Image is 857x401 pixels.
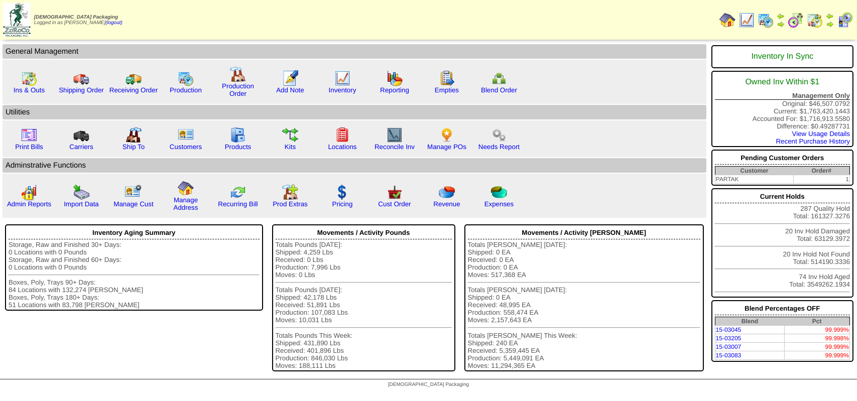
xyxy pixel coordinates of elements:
[9,241,260,309] div: Storage, Raw and Finished 30+ Days: 0 Locations with 0 Pounds Storage, Raw and Finished 60+ Days:...
[3,105,706,119] td: Utilities
[15,143,43,151] a: Print Bills
[715,190,850,203] div: Current Holds
[794,175,850,184] td: 1
[73,184,89,200] img: import.gif
[64,200,99,208] a: Import Data
[715,302,850,315] div: Blend Percentages OFF
[73,127,89,143] img: truck3.gif
[491,70,507,86] img: network.png
[178,180,194,196] img: home.gif
[170,86,202,94] a: Production
[439,184,455,200] img: pie_chart.png
[388,382,469,387] span: [DEMOGRAPHIC_DATA] Packaging
[715,47,850,66] div: Inventory In Sync
[178,70,194,86] img: calendarprod.gif
[739,12,755,28] img: line_graph.gif
[105,20,123,26] a: (logout)
[716,326,742,333] a: 15-03045
[21,184,37,200] img: graph2.png
[439,70,455,86] img: workorder.gif
[276,241,452,369] div: Totals Pounds [DATE]: Shipped: 4,259 Lbs Received: 0 Lbs Production: 7,996 Lbs Moves: 0 Lbs Total...
[711,71,853,147] div: Original: $46,507.0792 Current: $1,763,420.1443 Accounted For: $1,716,913.5580 Difference: $0.492...
[716,352,742,359] a: 15-03083
[285,143,296,151] a: Kits
[276,86,304,94] a: Add Note
[230,184,246,200] img: reconcile.gif
[785,351,850,360] td: 99.999%
[126,70,142,86] img: truck2.gif
[837,12,853,28] img: calendarcustomer.gif
[218,200,258,208] a: Recurring Bill
[7,200,51,208] a: Admin Reports
[481,86,517,94] a: Blend Order
[491,127,507,143] img: workflow.png
[468,226,700,239] div: Movements / Activity [PERSON_NAME]
[387,70,403,86] img: graph.gif
[9,226,260,239] div: Inventory Aging Summary
[715,317,784,326] th: Blend
[491,184,507,200] img: pie_chart2.png
[276,226,452,239] div: Movements / Activity Pounds
[174,196,198,211] a: Manage Address
[716,335,742,342] a: 15-03205
[715,167,793,175] th: Customer
[334,184,350,200] img: dollar.gif
[125,184,143,200] img: managecust.png
[34,15,123,26] span: Logged in as [PERSON_NAME]
[792,130,850,138] a: View Usage Details
[439,127,455,143] img: po.png
[378,200,411,208] a: Cust Order
[785,317,850,326] th: Pct
[3,158,706,173] td: Adminstrative Functions
[484,200,514,208] a: Expenses
[170,143,202,151] a: Customers
[788,12,804,28] img: calendarblend.gif
[225,143,252,151] a: Products
[230,66,246,82] img: factory.gif
[716,343,742,350] a: 15-03007
[380,86,409,94] a: Reporting
[282,127,298,143] img: workflow.gif
[3,44,706,59] td: General Management
[715,92,850,100] div: Management Only
[282,184,298,200] img: prodextras.gif
[776,138,850,145] a: Recent Purchase History
[332,200,353,208] a: Pricing
[433,200,460,208] a: Revenue
[109,86,158,94] a: Receiving Order
[807,12,823,28] img: calendarinout.gif
[3,3,31,37] img: zoroco-logo-small.webp
[222,82,254,97] a: Production Order
[126,127,142,143] img: factory2.gif
[328,143,356,151] a: Locations
[230,127,246,143] img: cabinet.gif
[329,86,356,94] a: Inventory
[334,70,350,86] img: line_graph.gif
[785,343,850,351] td: 99.999%
[178,127,194,143] img: customers.gif
[59,86,104,94] a: Shipping Order
[715,175,793,184] td: PARTAK
[282,70,298,86] img: orders.gif
[777,20,785,28] img: arrowright.gif
[113,200,153,208] a: Manage Cust
[334,127,350,143] img: locations.gif
[777,12,785,20] img: arrowleft.gif
[375,143,415,151] a: Reconcile Inv
[34,15,118,20] span: [DEMOGRAPHIC_DATA] Packaging
[794,167,850,175] th: Order#
[711,188,853,298] div: 287 Quality Hold Total: 161327.3276 20 Inv Hold Damaged Total: 63129.3972 20 Inv Hold Not Found T...
[69,143,93,151] a: Carriers
[273,200,308,208] a: Prod Extras
[478,143,520,151] a: Needs Report
[21,127,37,143] img: invoice2.gif
[387,127,403,143] img: line_graph2.gif
[826,12,834,20] img: arrowleft.gif
[715,152,850,165] div: Pending Customer Orders
[719,12,736,28] img: home.gif
[73,70,89,86] img: truck.gif
[785,334,850,343] td: 99.998%
[468,241,700,369] div: Totals [PERSON_NAME] [DATE]: Shipped: 0 EA Received: 0 EA Production: 0 EA Moves: 517,368 EA Tota...
[826,20,834,28] img: arrowright.gif
[387,184,403,200] img: cust_order.png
